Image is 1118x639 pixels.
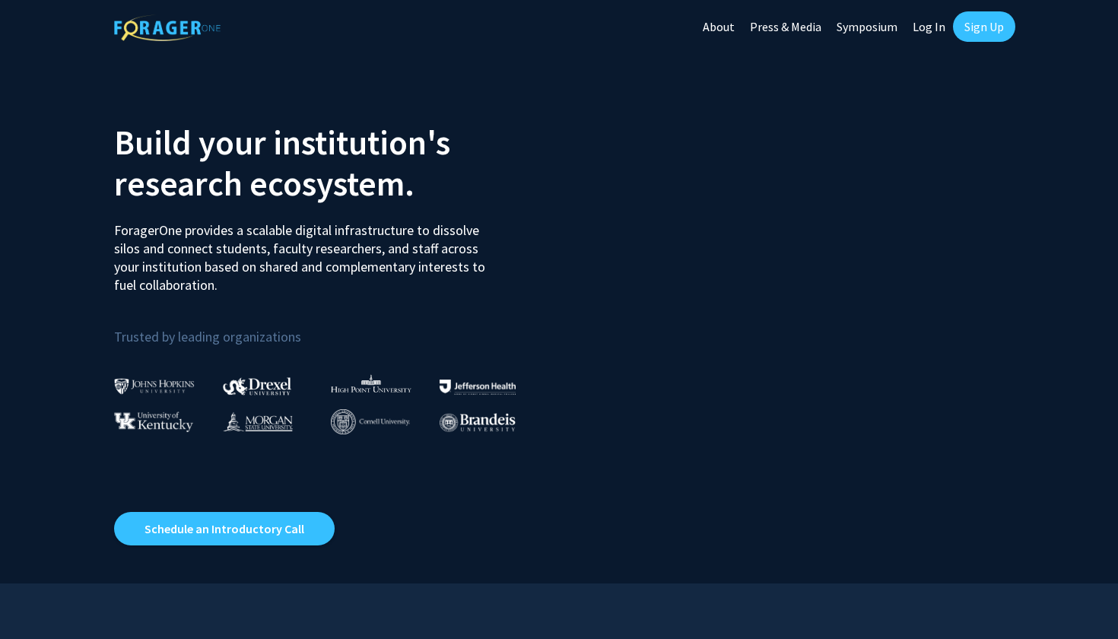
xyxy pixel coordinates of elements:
img: Morgan State University [223,412,293,431]
p: Trusted by leading organizations [114,307,548,348]
img: Brandeis University [440,413,516,432]
img: Cornell University [331,409,410,434]
img: High Point University [331,374,411,393]
a: Opens in a new tab [114,512,335,545]
p: ForagerOne provides a scalable digital infrastructure to dissolve silos and connect students, fac... [114,210,496,294]
img: University of Kentucky [114,412,193,432]
img: Thomas Jefferson University [440,380,516,394]
img: Johns Hopkins University [114,378,195,394]
a: Sign Up [953,11,1015,42]
h2: Build your institution's research ecosystem. [114,122,548,204]
img: Drexel University [223,377,291,395]
img: ForagerOne Logo [114,14,221,41]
